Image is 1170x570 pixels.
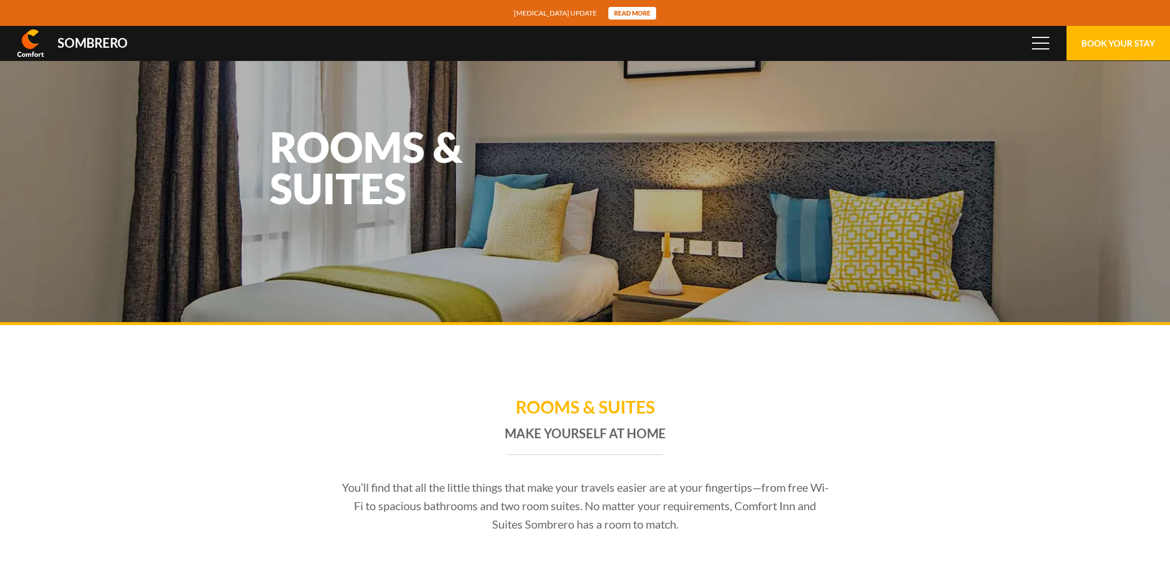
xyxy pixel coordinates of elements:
h1: Rooms & Suites [270,126,586,209]
button: Menu [1023,26,1058,60]
img: Comfort Inn & Suites Sombrero [17,29,44,57]
p: You’ll find that all the little things that make your travels easier are at your fingertips—from ... [342,478,829,533]
button: Book Your Stay [1066,26,1170,60]
span: Menu [1032,37,1049,49]
div: Sombrero [58,37,128,49]
span: [MEDICAL_DATA] update [514,7,597,18]
h1: Rooms & Suites [315,395,856,424]
h2: Make yourself at home [315,424,856,455]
